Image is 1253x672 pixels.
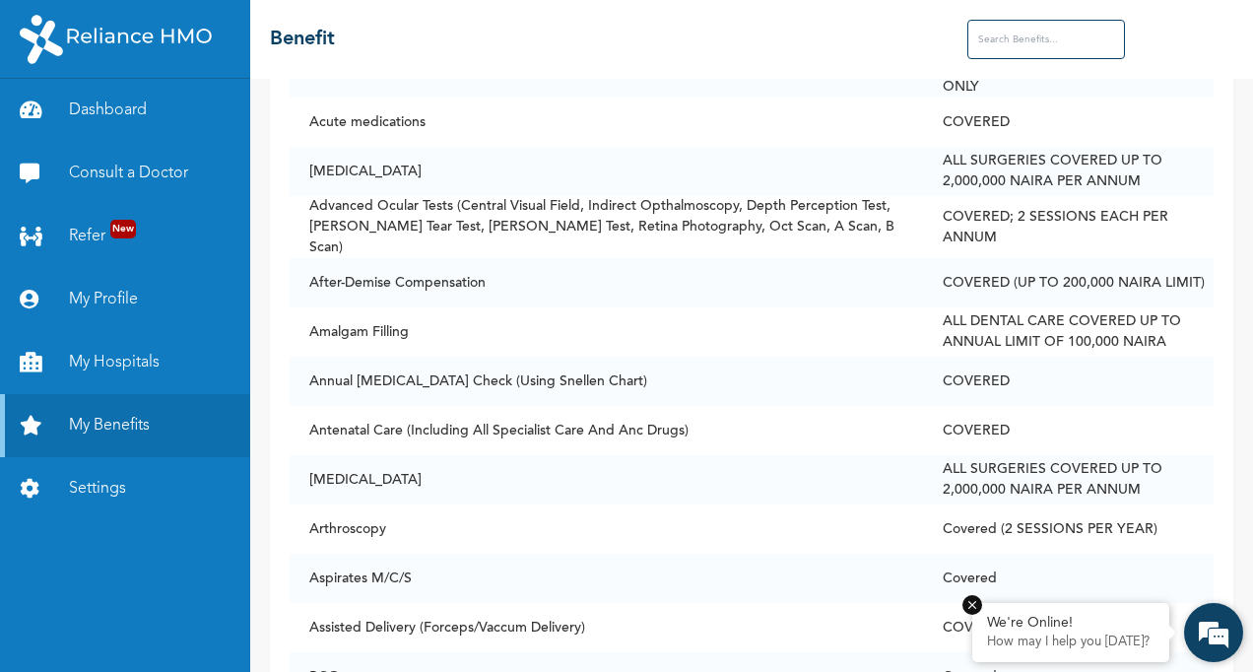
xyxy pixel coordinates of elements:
td: Antenatal Care (Including All Specialist Care And Anc Drugs) [290,406,923,455]
td: COVERED (UP TO 200,000 NAIRA LIMIT) [923,258,1214,307]
td: [MEDICAL_DATA] [290,455,923,504]
td: Arthroscopy [290,504,923,554]
td: Aspirates M/C/S [290,554,923,603]
td: Assisted Delivery (Forceps/Vaccum Delivery) [290,603,923,652]
td: After-Demise Compensation [290,258,923,307]
td: Amalgam Filling [290,307,923,357]
p: How may I help you today? [987,635,1154,650]
td: Acute medications [290,98,923,147]
td: Covered (2 SESSIONS PER YEAR) [923,504,1214,554]
td: COVERED [923,603,1214,652]
h2: Benefit [270,25,335,54]
td: COVERED [923,406,1214,455]
td: ALL SURGERIES COVERED UP TO 2,000,000 NAIRA PER ANNUM [923,147,1214,196]
td: COVERED [923,357,1214,406]
td: Covered [923,554,1214,603]
div: We're Online! [987,615,1154,632]
td: COVERED [923,98,1214,147]
img: RelianceHMO's Logo [20,15,212,64]
input: Search Benefits... [967,20,1125,59]
span: New [110,220,136,238]
td: COVERED; 2 SESSIONS EACH PER ANNUM [923,196,1214,258]
td: ALL DENTAL CARE COVERED UP TO ANNUAL LIMIT OF 100,000 NAIRA [923,307,1214,357]
td: [MEDICAL_DATA] [290,147,923,196]
td: ALL SURGERIES COVERED UP TO 2,000,000 NAIRA PER ANNUM [923,455,1214,504]
td: Advanced Ocular Tests (Central Visual Field, Indirect Opthalmoscopy, Depth Perception Test, [PERS... [290,196,923,258]
td: Annual [MEDICAL_DATA] Check (Using Snellen Chart) [290,357,923,406]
